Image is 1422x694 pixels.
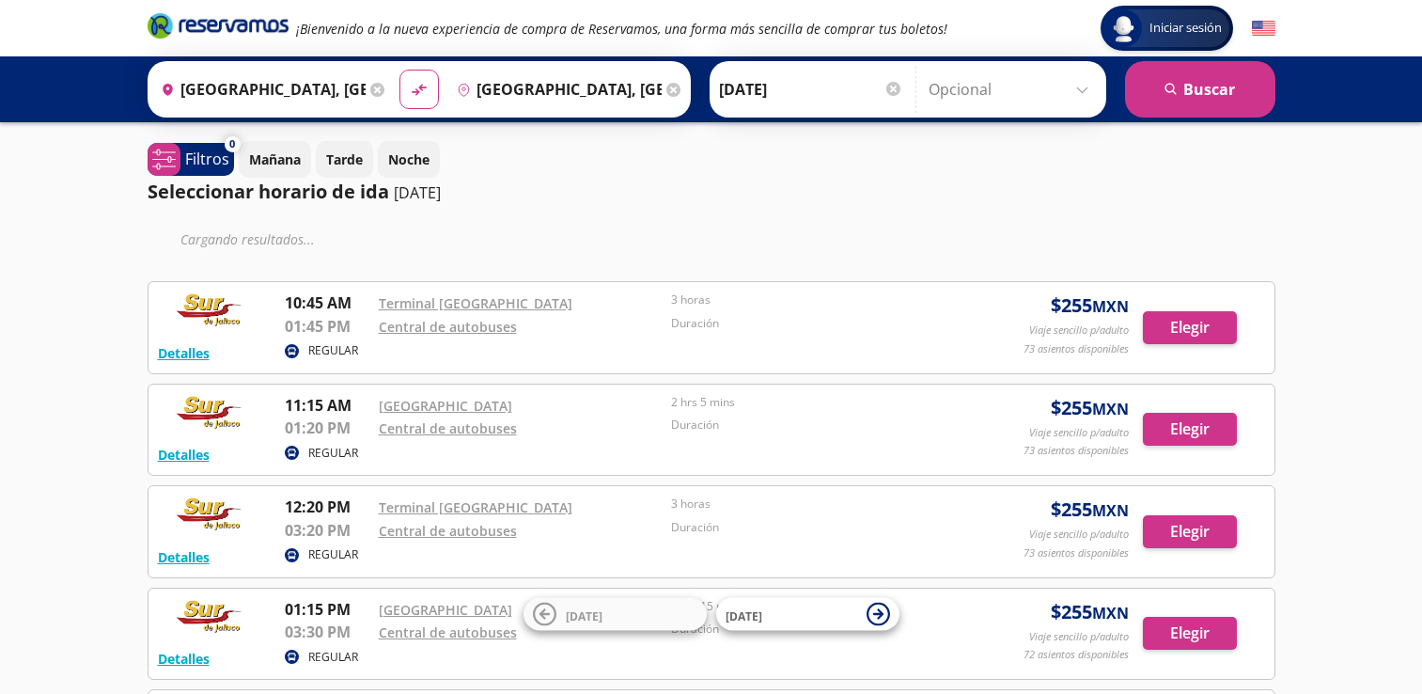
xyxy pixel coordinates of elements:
[726,607,762,623] span: [DATE]
[296,20,947,38] em: ¡Bienvenido a la nueva experiencia de compra de Reservamos, una forma más sencilla de comprar tus...
[1092,296,1129,317] small: MXN
[1092,399,1129,419] small: MXN
[185,148,229,170] p: Filtros
[379,623,517,641] a: Central de autobuses
[1051,292,1129,320] span: $ 255
[671,519,955,536] p: Duración
[158,292,261,329] img: RESERVAMOS
[148,11,289,39] i: Brand Logo
[671,394,955,411] p: 2 hrs 5 mins
[1024,443,1129,459] p: 73 asientos disponibles
[449,66,662,113] input: Buscar Destino
[379,397,512,415] a: [GEOGRAPHIC_DATA]
[394,181,441,204] p: [DATE]
[158,496,261,533] img: RESERVAMOS
[148,178,389,206] p: Seleccionar horario de ida
[379,522,517,540] a: Central de autobuses
[1029,425,1129,441] p: Viaje sencillo p/adulto
[285,496,369,518] p: 12:20 PM
[158,649,210,669] button: Detalles
[1143,413,1237,446] button: Elegir
[158,547,210,567] button: Detalles
[1252,17,1275,40] button: English
[308,546,358,563] p: REGULAR
[1092,500,1129,521] small: MXN
[1029,527,1129,543] p: Viaje sencillo p/adulto
[379,601,512,619] a: [GEOGRAPHIC_DATA]
[158,598,261,636] img: RESERVAMOS
[285,598,369,621] p: 01:15 PM
[158,394,261,432] img: RESERVAMOS
[1051,598,1129,626] span: $ 255
[148,11,289,45] a: Brand Logo
[671,417,955,434] p: Duración
[285,292,369,314] p: 10:45 AM
[158,445,210,465] button: Detalles
[239,141,311,178] button: Mañana
[158,343,210,363] button: Detalles
[523,598,707,631] button: [DATE]
[1029,323,1129,339] p: Viaje sencillo p/adulto
[316,141,373,178] button: Tarde
[153,66,366,113] input: Buscar Origen
[1024,545,1129,561] p: 73 asientos disponibles
[378,141,440,178] button: Noche
[719,66,903,113] input: Elegir Fecha
[566,607,602,623] span: [DATE]
[379,294,572,312] a: Terminal [GEOGRAPHIC_DATA]
[379,419,517,437] a: Central de autobuses
[379,498,572,516] a: Terminal [GEOGRAPHIC_DATA]
[285,519,369,542] p: 03:20 PM
[379,318,517,336] a: Central de autobuses
[1051,496,1129,524] span: $ 255
[716,598,899,631] button: [DATE]
[1051,394,1129,422] span: $ 255
[1125,61,1275,118] button: Buscar
[148,143,234,176] button: 0Filtros
[326,150,363,169] p: Tarde
[308,342,358,359] p: REGULAR
[285,621,369,643] p: 03:30 PM
[285,315,369,338] p: 01:45 PM
[308,649,358,666] p: REGULAR
[285,394,369,417] p: 11:15 AM
[1143,515,1237,548] button: Elegir
[671,292,955,308] p: 3 horas
[1024,647,1129,663] p: 72 asientos disponibles
[671,496,955,513] p: 3 horas
[1029,629,1129,645] p: Viaje sencillo p/adulto
[929,66,1097,113] input: Opcional
[1142,19,1229,38] span: Iniciar sesión
[1092,603,1129,623] small: MXN
[308,445,358,462] p: REGULAR
[671,315,955,332] p: Duración
[249,150,301,169] p: Mañana
[1143,617,1237,650] button: Elegir
[1024,341,1129,357] p: 73 asientos disponibles
[180,230,315,248] em: Cargando resultados ...
[229,136,235,152] span: 0
[1143,311,1237,344] button: Elegir
[388,150,430,169] p: Noche
[285,417,369,439] p: 01:20 PM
